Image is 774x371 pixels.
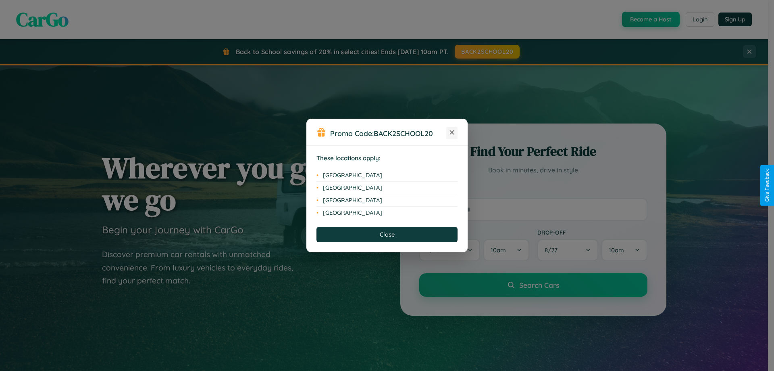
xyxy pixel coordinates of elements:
strong: These locations apply: [316,154,381,162]
button: Close [316,227,458,242]
li: [GEOGRAPHIC_DATA] [316,194,458,207]
b: BACK2SCHOOL20 [374,129,433,138]
li: [GEOGRAPHIC_DATA] [316,182,458,194]
li: [GEOGRAPHIC_DATA] [316,169,458,182]
li: [GEOGRAPHIC_DATA] [316,207,458,219]
div: Give Feedback [764,169,770,202]
h3: Promo Code: [330,129,446,138]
